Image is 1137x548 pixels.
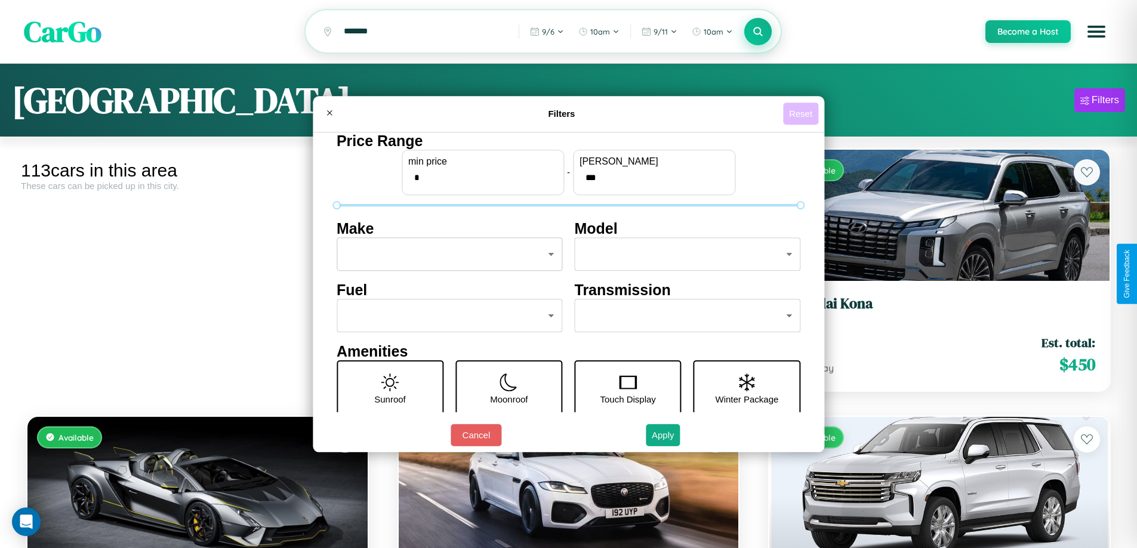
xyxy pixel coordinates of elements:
h4: Price Range [337,132,800,150]
button: Open menu [1080,15,1113,48]
p: Sunroof [374,391,406,407]
h4: Make [337,220,563,237]
button: Reset [783,103,818,125]
h4: Amenities [337,343,800,360]
span: $ 450 [1059,352,1095,376]
label: [PERSON_NAME] [580,156,729,167]
h4: Fuel [337,281,563,299]
p: Touch Display [600,391,655,407]
button: Become a Host [985,20,1071,43]
span: 10am [704,27,723,36]
h3: Hyundai Kona [784,295,1095,312]
div: Give Feedback [1123,250,1131,298]
a: Hyundai Kona2023 [784,295,1095,324]
button: Cancel [451,424,501,446]
div: Open Intercom Messenger [12,507,41,536]
p: Moonroof [490,391,528,407]
h1: [GEOGRAPHIC_DATA] [12,76,351,125]
h4: Transmission [575,281,801,299]
div: These cars can be picked up in this city. [21,181,374,191]
span: Est. total: [1042,334,1095,351]
button: Apply [646,424,680,446]
p: Winter Package [716,391,779,407]
label: min price [408,156,557,167]
h4: Model [575,220,801,237]
span: 10am [590,27,610,36]
span: 9 / 11 [654,27,668,36]
button: Filters [1074,88,1125,112]
p: - [567,164,570,180]
span: CarGo [24,12,101,51]
button: 10am [686,22,739,41]
button: 9/6 [524,22,570,41]
div: 113 cars in this area [21,160,374,181]
span: Available [58,432,94,442]
button: 10am [572,22,625,41]
div: Filters [1092,94,1119,106]
button: 9/11 [636,22,683,41]
span: 9 / 6 [542,27,554,36]
h4: Filters [340,109,783,119]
